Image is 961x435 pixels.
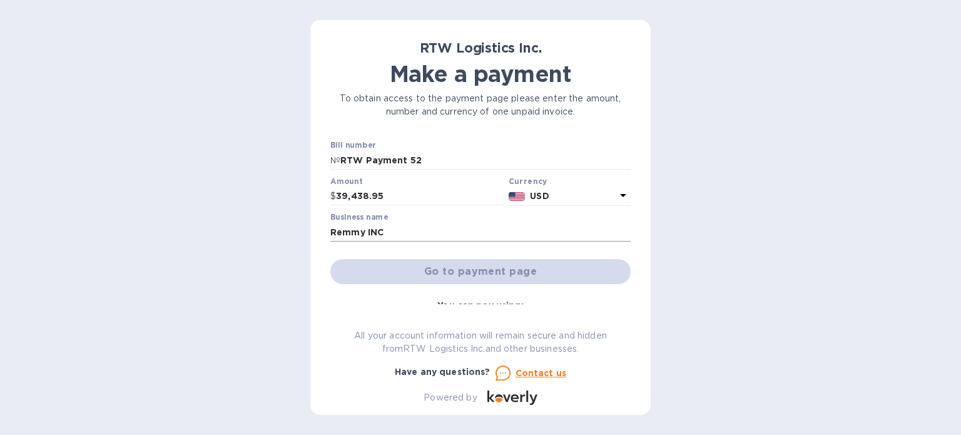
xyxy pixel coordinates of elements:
label: Bill number [330,142,375,150]
u: Contact us [516,368,567,378]
b: RTW Logistics Inc. [420,40,542,56]
input: 0.00 [336,187,504,206]
b: Have any questions? [395,367,491,377]
p: To obtain access to the payment page please enter the amount, number and currency of one unpaid i... [330,92,631,118]
b: You can pay using: [437,300,523,310]
p: All your account information will remain secure and hidden from RTW Logistics Inc. and other busi... [330,329,631,356]
p: $ [330,190,336,203]
b: USD [530,191,549,201]
label: Business name [330,214,388,222]
input: Enter business name [330,223,631,242]
label: Amount [330,178,362,185]
img: USD [509,192,526,201]
input: Enter bill number [340,151,631,170]
h1: Make a payment [330,61,631,87]
b: Currency [509,177,547,186]
p: № [330,154,340,167]
p: Powered by [424,391,477,404]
